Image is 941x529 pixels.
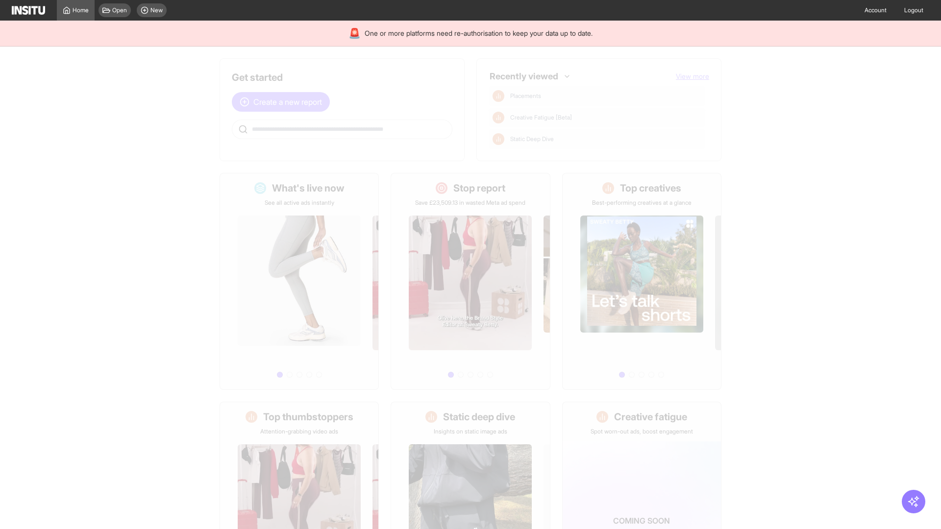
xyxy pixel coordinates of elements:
span: Open [112,6,127,14]
span: One or more platforms need re-authorisation to keep your data up to date. [365,28,593,38]
div: 🚨 [348,26,361,40]
span: Home [73,6,89,14]
span: New [150,6,163,14]
img: Logo [12,6,45,15]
